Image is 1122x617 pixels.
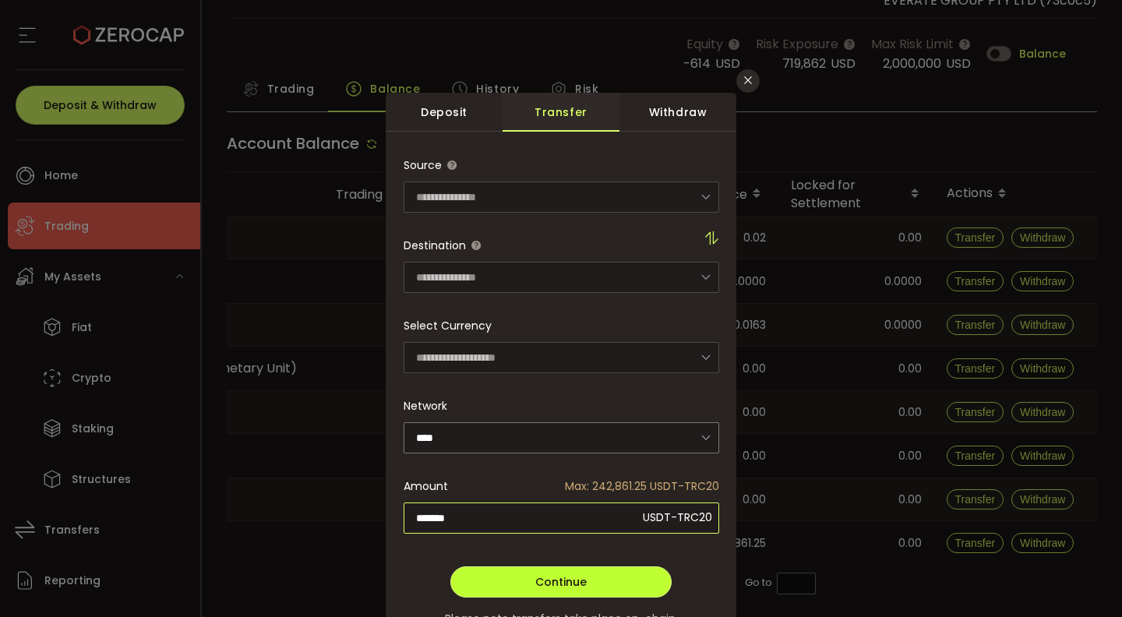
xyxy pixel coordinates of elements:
[404,471,448,502] span: Amount
[565,471,719,502] span: Max: 242,861.25 USDT-TRC20
[450,566,672,598] button: Continue
[404,157,442,173] span: Source
[503,93,619,132] div: Transfer
[404,238,466,253] span: Destination
[386,93,503,132] div: Deposit
[1044,542,1122,617] iframe: Chat Widget
[535,574,587,590] span: Continue
[643,509,712,525] span: USDT-TRC20
[404,318,492,333] label: Select Currency
[404,398,447,414] label: Network
[619,93,736,132] div: Withdraw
